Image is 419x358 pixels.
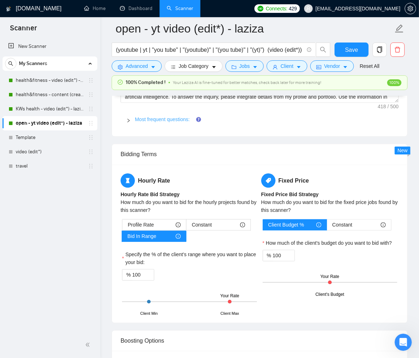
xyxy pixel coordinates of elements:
[173,80,321,85] span: Your Laziza AI is fine-tuned for better matches, check back later for more training!
[179,62,208,70] span: Job Category
[121,192,180,197] b: Hourly Rate Bid Strategy
[267,60,307,72] button: userClientcaret-down
[16,145,84,159] a: video (edit*)
[88,92,94,98] span: holder
[316,291,344,298] div: Client's Budget
[5,61,16,66] span: search
[122,250,257,266] label: Specify the % of the client's range where you want to place your bid:
[296,64,301,70] span: caret-down
[310,60,354,72] button: idcardVendorcaret-down
[387,79,401,86] span: 100%
[316,46,330,53] span: search
[4,23,43,38] span: Scanner
[273,250,294,261] input: How much of the client's budget do you want to bid with?
[171,64,176,70] span: bars
[16,116,84,130] a: open - yt video (edit*) - laziza
[268,219,304,230] span: Client Budget %
[8,39,92,54] a: New Scanner
[5,58,16,69] button: search
[192,219,212,230] span: Constant
[211,64,216,70] span: caret-down
[307,48,312,52] span: info-circle
[405,3,416,14] button: setting
[121,173,135,188] span: hourglass
[335,43,369,57] button: Save
[121,144,399,164] div: Bidding Terms
[121,173,258,188] h5: Hourly Rate
[345,45,358,54] span: Save
[85,341,92,348] span: double-left
[128,219,154,230] span: Profile Rate
[398,148,408,153] span: New
[116,45,304,54] input: Search Freelance Jobs...
[121,330,399,351] div: Boosting Options
[16,73,84,88] a: health&fitness - video (edit*) - laziza
[84,5,106,11] a: homeHome
[263,239,392,247] label: How much of the client's budget do you want to bid with?
[261,198,399,214] div: How much do you want to bid for the fixed price jobs found by this scanner?
[112,60,162,72] button: settingAdvancedcaret-down
[289,5,297,13] span: 429
[381,222,386,227] span: info-circle
[324,62,340,70] span: Vendor
[88,149,94,155] span: holder
[332,219,352,230] span: Constant
[316,64,321,70] span: idcard
[88,78,94,83] span: holder
[88,106,94,112] span: holder
[306,6,311,11] span: user
[360,62,379,70] a: Reset All
[258,6,263,11] img: upwork-logo.png
[88,120,94,126] span: holder
[195,116,202,123] div: Tooltip anchor
[395,24,404,33] span: edit
[121,198,258,214] div: How much do you want to bid for the hourly projects found by this scanner?
[253,64,258,70] span: caret-down
[16,102,84,116] a: KWs health - video (edit*) - laziza
[126,62,148,70] span: Advanced
[118,64,123,70] span: setting
[16,130,84,145] a: Template
[116,20,393,38] input: Scanner name...
[121,111,399,128] div: Most frequent questions:
[405,6,416,11] a: setting
[391,46,404,53] span: delete
[127,231,156,242] span: Bid In Range
[88,135,94,140] span: holder
[239,62,250,70] span: Jobs
[118,80,123,85] span: check-circle
[16,159,84,173] a: travel
[266,5,287,13] span: Connects:
[140,310,158,317] div: Client Min
[16,88,84,102] a: health&fitness - content (creat*) - laziza
[88,163,94,169] span: holder
[316,222,321,227] span: info-circle
[395,334,412,351] iframe: Intercom live chat
[390,43,405,57] button: delete
[6,3,11,15] img: logo
[281,62,293,70] span: Client
[126,79,166,86] span: 100% Completed !
[240,222,245,227] span: info-circle
[225,60,264,72] button: folderJobscaret-down
[167,5,193,11] a: searchScanner
[3,39,97,54] li: New Scanner
[372,43,387,57] button: copy
[405,6,416,11] span: setting
[343,64,348,70] span: caret-down
[316,43,330,57] button: search
[261,173,276,188] span: tag
[273,64,278,70] span: user
[261,173,399,188] h5: Fixed Price
[126,118,131,123] span: right
[19,56,47,71] span: My Scanners
[320,273,339,280] div: Your Rate
[165,60,222,72] button: barsJob Categorycaret-down
[220,293,239,299] div: Your Rate
[373,46,386,53] span: copy
[120,5,152,11] a: dashboardDashboard
[220,310,239,317] div: Client Max
[132,269,154,280] input: Specify the % of the client's range where you want to place your bid:
[135,116,190,122] a: Most frequent questions:
[3,56,97,173] li: My Scanners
